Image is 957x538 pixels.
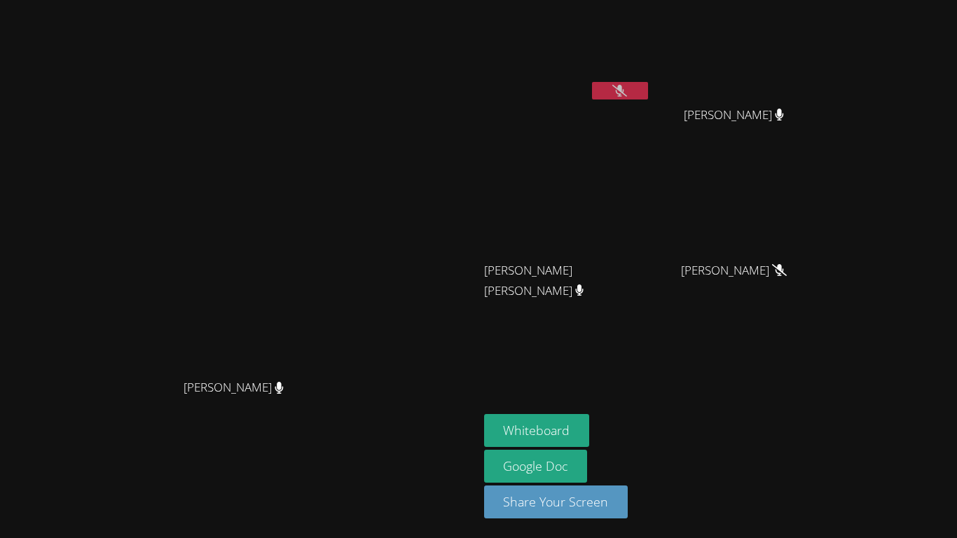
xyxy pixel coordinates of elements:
[484,261,640,301] span: [PERSON_NAME] [PERSON_NAME]
[484,414,590,447] button: Whiteboard
[684,105,784,125] span: [PERSON_NAME]
[484,450,588,483] a: Google Doc
[184,378,284,398] span: [PERSON_NAME]
[681,261,787,281] span: [PERSON_NAME]
[484,485,628,518] button: Share Your Screen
